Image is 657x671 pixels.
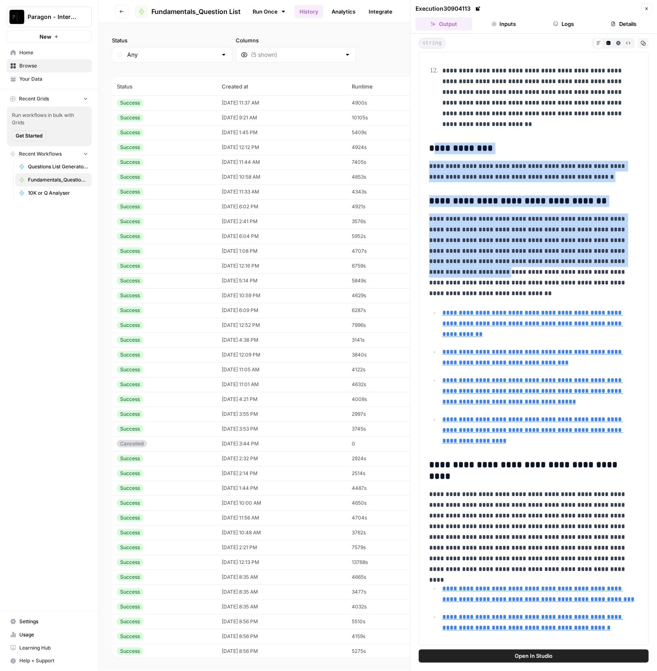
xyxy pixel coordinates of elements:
td: 5409s [347,125,428,140]
div: Success [117,173,143,181]
td: [DATE] 6:02 PM [217,199,347,214]
td: [DATE] 1:44 PM [217,481,347,496]
td: 5510s [347,614,428,629]
div: Success [117,351,143,359]
td: 7996s [347,318,428,333]
td: 7405s [347,155,428,170]
a: 10K or Q Analyser [15,186,92,200]
span: Recent Grids [19,95,49,103]
label: Columns [236,36,356,44]
span: Run workflows in bulk with Grids [12,112,87,126]
input: Any [127,51,217,59]
a: History [295,5,323,18]
th: Status [112,77,217,96]
div: Success [117,499,143,507]
td: 10105s [347,110,428,125]
div: Success [117,366,143,373]
td: 4632s [347,377,428,392]
td: [DATE] 8:35 AM [217,599,347,614]
div: Success [117,262,143,270]
div: Success [117,603,143,610]
span: New [39,33,51,41]
button: Get Started [12,130,46,141]
div: Success [117,425,143,433]
a: Integrate [364,5,397,18]
div: Success [117,529,143,536]
td: 2924s [347,451,428,466]
div: Success [117,233,143,240]
td: [DATE] 4:38 PM [217,333,347,347]
div: Success [117,277,143,284]
a: Your Data [7,72,92,86]
td: 5275s [347,644,428,659]
td: 4032s [347,599,428,614]
td: [DATE] 8:35 AM [217,570,347,585]
div: Success [117,292,143,299]
div: Success [117,247,143,255]
button: Workspace: Paragon - Internal Usage [7,7,92,27]
td: 4159s [347,629,428,644]
td: 4650s [347,496,428,510]
span: Your Data [19,75,88,83]
td: [DATE] 2:41 PM [217,214,347,229]
td: [DATE] 11:44 AM [217,155,347,170]
td: 6759s [347,259,428,273]
td: [DATE] 11:37 AM [217,96,347,110]
td: 4707s [347,244,428,259]
div: Cancelled [117,440,147,447]
td: [DATE] 8:56 PM [217,629,347,644]
a: Fundamentals_Question List [135,5,241,18]
td: 3745s [347,422,428,436]
span: Fundamentals_Question List [28,176,88,184]
div: Success [117,455,143,462]
div: Success [117,633,143,640]
button: New [7,30,92,43]
td: [DATE] 12:16 PM [217,259,347,273]
span: Learning Hub [19,644,88,652]
div: Success [117,485,143,492]
td: 6287s [347,303,428,318]
td: 4343s [347,184,428,199]
span: Help + Support [19,657,88,665]
td: 4008s [347,392,428,407]
span: Get Started [16,132,42,140]
td: [DATE] 5:14 PM [217,273,347,288]
input: (5 shown) [251,51,341,59]
td: [DATE] 3:44 PM [217,436,347,451]
td: [DATE] 10:00 AM [217,496,347,510]
td: [DATE] 1:08 PM [217,244,347,259]
div: Execution 30904113 [416,5,482,13]
td: [DATE] 4:21 PM [217,392,347,407]
td: 3840s [347,347,428,362]
span: Browse [19,62,88,70]
td: 4704s [347,510,428,525]
span: string [419,38,446,49]
td: [DATE] 2:21 PM [217,540,347,555]
td: [DATE] 6:04 PM [217,229,347,244]
span: Questions List Generator 2.0 [28,163,88,170]
td: [DATE] 10:59 PM [217,288,347,303]
td: 2514s [347,466,428,481]
td: [DATE] 11:01 AM [217,377,347,392]
td: 4665s [347,570,428,585]
a: Learning Hub [7,641,92,655]
div: Success [117,114,143,121]
a: Home [7,46,92,59]
td: [DATE] 12:13 PM [217,555,347,570]
div: Success [117,144,143,151]
td: [DATE] 3:53 PM [217,422,347,436]
td: 3576s [347,214,428,229]
div: Success [117,514,143,522]
button: Recent Grids [7,93,92,105]
div: Success [117,188,143,196]
div: Success [117,559,143,566]
div: Success [117,573,143,581]
div: Success [117,381,143,388]
div: Success [117,588,143,596]
td: 5849s [347,273,428,288]
th: Runtime [347,77,428,96]
td: 0 [347,436,428,451]
td: [DATE] 10:48 AM [217,525,347,540]
td: [DATE] 10:58 AM [217,170,347,184]
button: Recent Workflows [7,148,92,160]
